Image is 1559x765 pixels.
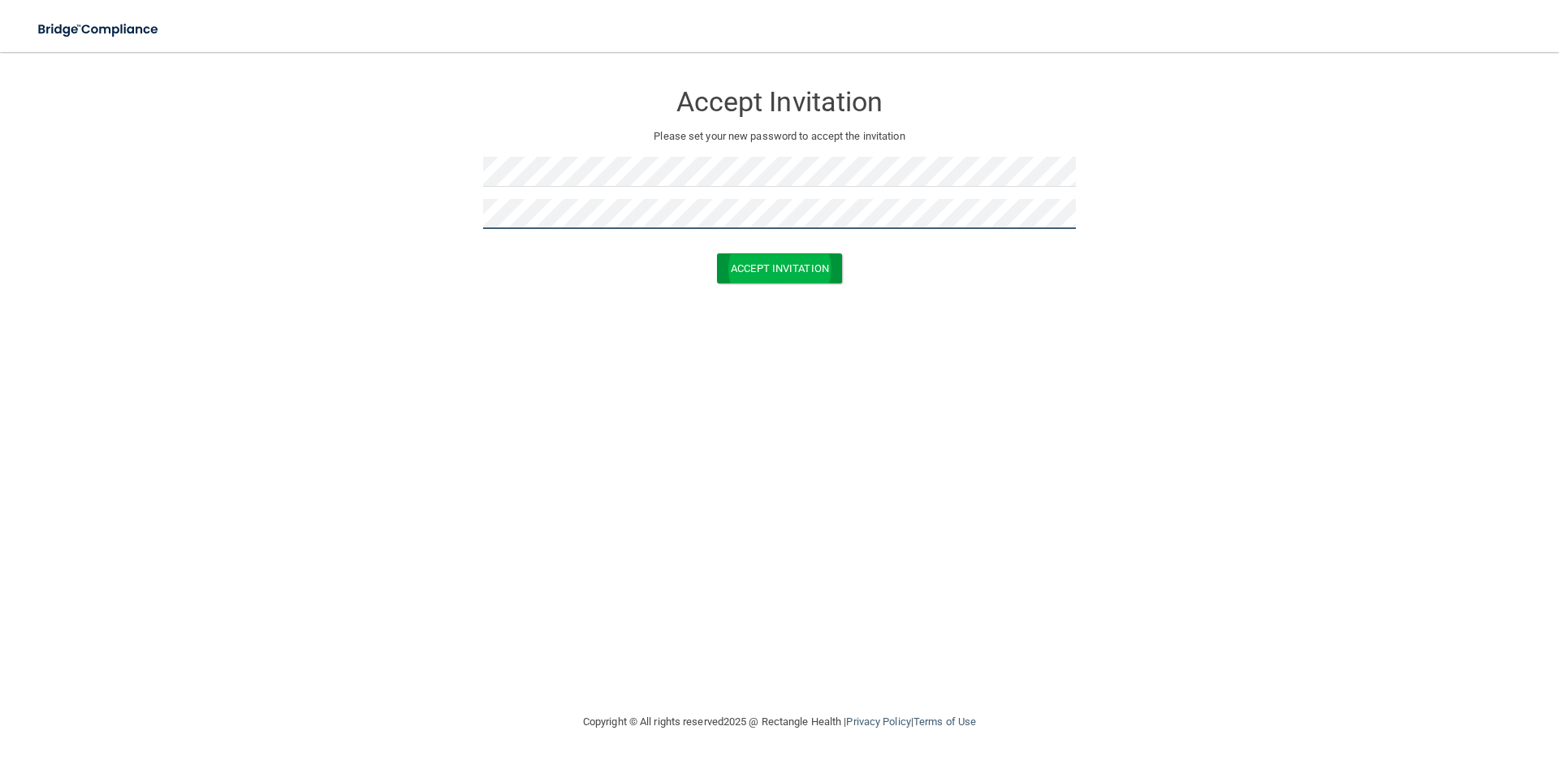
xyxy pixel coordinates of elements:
img: bridge_compliance_login_screen.278c3ca4.svg [24,13,174,46]
button: Accept Invitation [717,253,842,283]
div: Copyright © All rights reserved 2025 @ Rectangle Health | | [483,696,1076,748]
p: Please set your new password to accept the invitation [495,127,1064,146]
iframe: Drift Widget Chat Controller [1278,650,1540,715]
a: Terms of Use [913,715,976,728]
h3: Accept Invitation [483,87,1076,117]
a: Privacy Policy [846,715,910,728]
